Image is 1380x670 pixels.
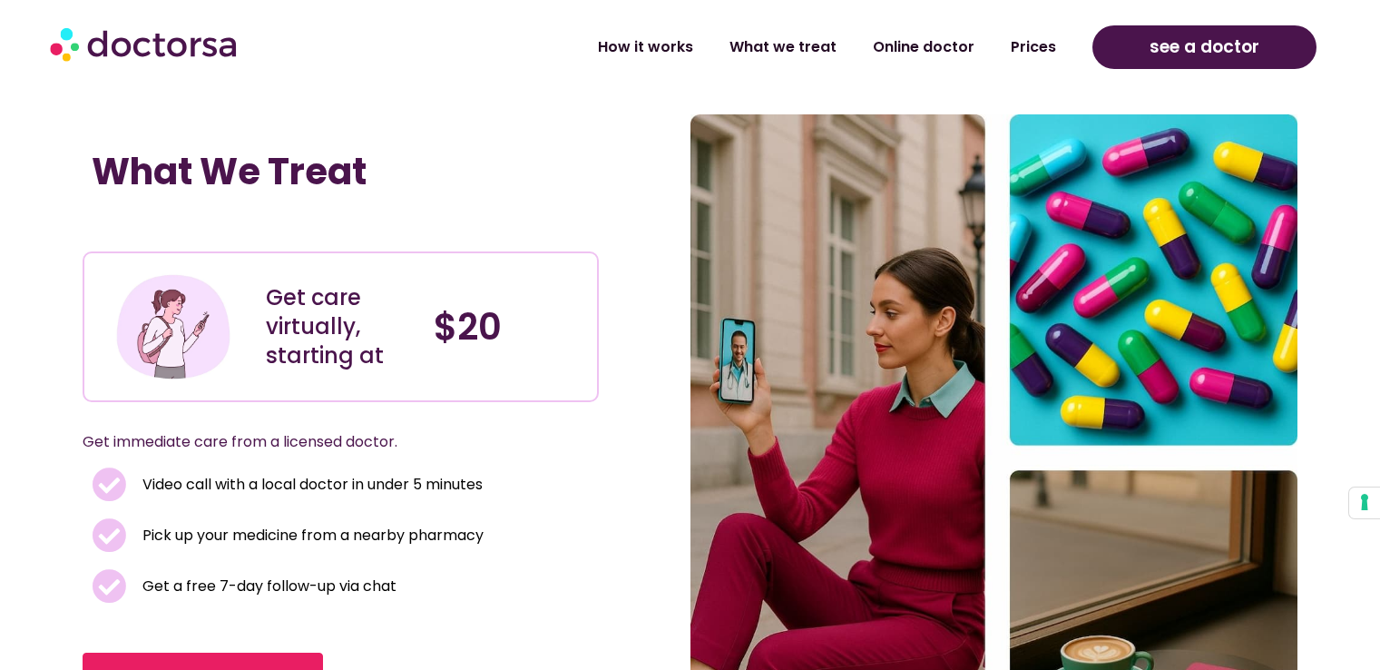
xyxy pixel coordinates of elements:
iframe: Customer reviews powered by Trustpilot [92,212,364,233]
span: Get a free 7-day follow-up via chat [138,574,396,599]
h1: What We Treat [92,150,590,193]
span: see a doctor [1150,33,1259,62]
a: see a doctor [1092,25,1316,69]
button: Your consent preferences for tracking technologies [1349,488,1380,518]
a: What we treat [711,26,855,68]
p: Get immediate care from a licensed doctor. [83,429,555,455]
nav: Menu [364,26,1074,68]
h4: $20 [434,305,583,349]
span: Video call with a local doctor in under 5 minutes [138,472,483,498]
div: Get care virtually, starting at [266,283,416,370]
span: Pick up your medicine from a nearby pharmacy [138,523,484,548]
a: How it works [580,26,711,68]
a: Prices [993,26,1074,68]
img: Illustration depicting a young woman in a casual outfit, engaged with her smartphone. She has a p... [113,267,233,387]
a: Online doctor [855,26,993,68]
